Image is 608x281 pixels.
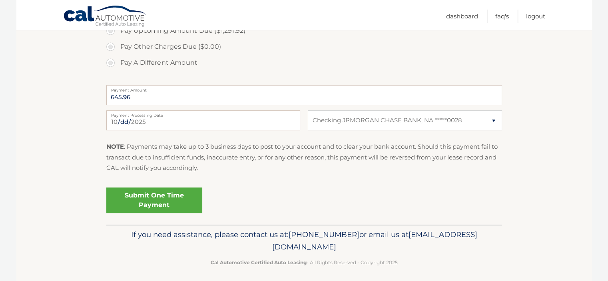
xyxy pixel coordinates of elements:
[63,5,147,28] a: Cal Automotive
[106,143,124,150] strong: NOTE
[289,230,359,239] span: [PHONE_NUMBER]
[112,228,497,254] p: If you need assistance, please contact us at: or email us at
[211,259,307,265] strong: Cal Automotive Certified Auto Leasing
[106,39,502,55] label: Pay Other Charges Due ($0.00)
[106,110,300,117] label: Payment Processing Date
[106,85,502,105] input: Payment Amount
[106,85,502,92] label: Payment Amount
[526,10,545,23] a: Logout
[495,10,509,23] a: FAQ's
[106,23,502,39] label: Pay Upcoming Amount Due ($1,291.92)
[106,110,300,130] input: Payment Date
[106,141,502,173] p: : Payments may take up to 3 business days to post to your account and to clear your bank account....
[106,187,202,213] a: Submit One Time Payment
[446,10,478,23] a: Dashboard
[112,258,497,267] p: - All Rights Reserved - Copyright 2025
[106,55,502,71] label: Pay A Different Amount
